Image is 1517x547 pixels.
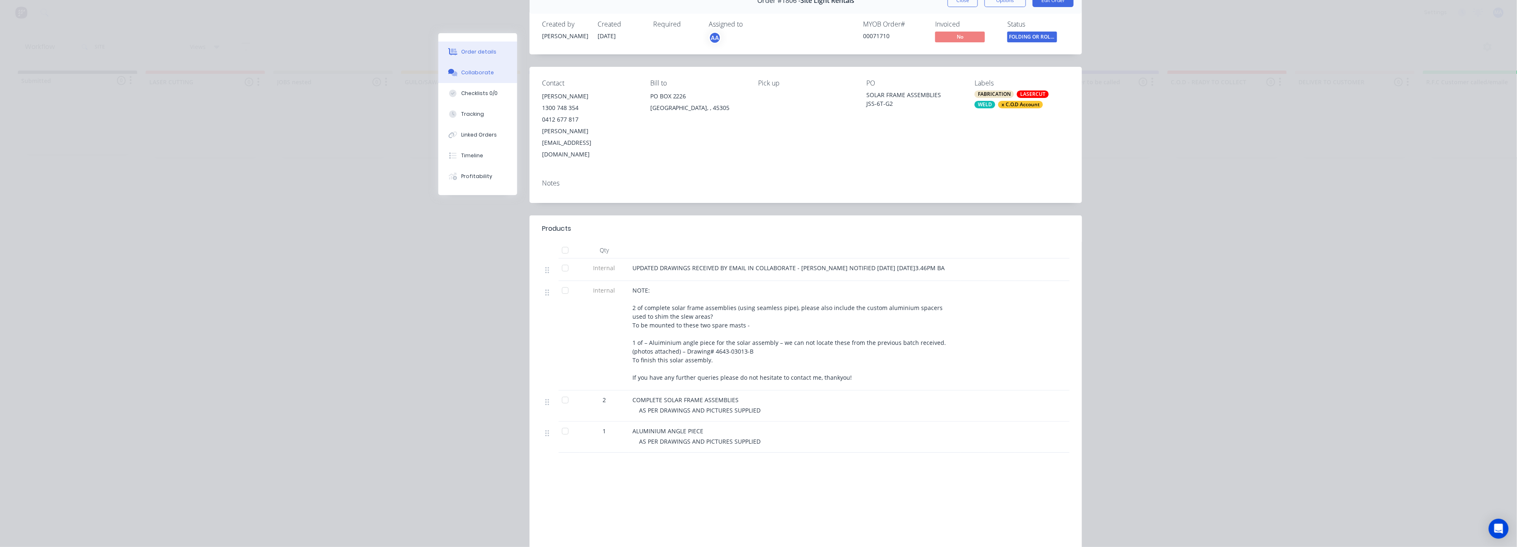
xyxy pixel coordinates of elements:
[863,20,925,28] div: MYOB Order #
[542,125,637,160] div: [PERSON_NAME][EMAIL_ADDRESS][DOMAIN_NAME]
[632,286,948,381] span: NOTE: 2 of complete solar frame assemblies (using seamless pipe), please also include the custom ...
[438,166,517,187] button: Profitability
[438,125,517,145] button: Linked Orders
[866,79,961,87] div: PO
[650,102,745,114] div: [GEOGRAPHIC_DATA], , 45305
[632,264,945,272] span: UPDATED DRAWINGS RECEIVED BY EMAIL IN COLLABORATE - [PERSON_NAME] NOTIFIED [DATE] [DATE]3.46PM BA
[579,242,629,259] div: Qty
[709,32,721,44] button: AA
[542,90,637,102] div: [PERSON_NAME]
[542,20,588,28] div: Created by
[758,79,853,87] div: Pick up
[542,102,637,114] div: 1300 748 354
[462,152,484,159] div: Timeline
[598,20,643,28] div: Created
[975,79,1070,87] div: Labels
[639,406,761,414] span: AS PER DRAWINGS AND PICTURES SUPPLIED
[542,90,637,160] div: [PERSON_NAME]1300 748 3540412 677 817[PERSON_NAME][EMAIL_ADDRESS][DOMAIN_NAME]
[650,90,745,102] div: PO BOX 2226
[603,396,606,404] span: 2
[583,264,626,272] span: Internal
[462,110,484,118] div: Tracking
[542,79,637,87] div: Contact
[632,396,739,404] span: COMPLETE SOLAR FRAME ASSEMBLIES
[438,62,517,83] button: Collaborate
[1017,90,1049,98] div: LASERCUT
[438,104,517,125] button: Tracking
[975,90,1014,98] div: FABRICATION
[462,173,493,180] div: Profitability
[583,286,626,295] span: Internal
[542,224,571,234] div: Products
[438,145,517,166] button: Timeline
[653,20,699,28] div: Required
[709,20,792,28] div: Assigned to
[632,427,703,435] span: ALUMINIUM ANGLE PIECE
[650,90,745,117] div: PO BOX 2226[GEOGRAPHIC_DATA], , 45305
[1007,20,1070,28] div: Status
[462,131,497,139] div: Linked Orders
[462,48,497,56] div: Order details
[1489,519,1509,539] div: Open Intercom Messenger
[866,90,961,108] div: SOLAR FRAME ASSEMBLIES JSS-6T-G2
[603,427,606,435] span: 1
[462,69,494,76] div: Collaborate
[998,101,1043,108] div: x C.O.D Account
[935,20,997,28] div: Invoiced
[438,83,517,104] button: Checklists 0/0
[598,32,616,40] span: [DATE]
[542,114,637,125] div: 0412 677 817
[542,179,1070,187] div: Notes
[542,32,588,40] div: [PERSON_NAME]
[1007,32,1057,44] button: FOLDING OR ROLL...
[935,32,985,42] span: No
[438,42,517,62] button: Order details
[650,79,745,87] div: Bill to
[863,32,925,40] div: 00071710
[639,437,761,445] span: AS PER DRAWINGS AND PICTURES SUPPLIED
[462,90,498,97] div: Checklists 0/0
[1007,32,1057,42] span: FOLDING OR ROLL...
[975,101,995,108] div: WELD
